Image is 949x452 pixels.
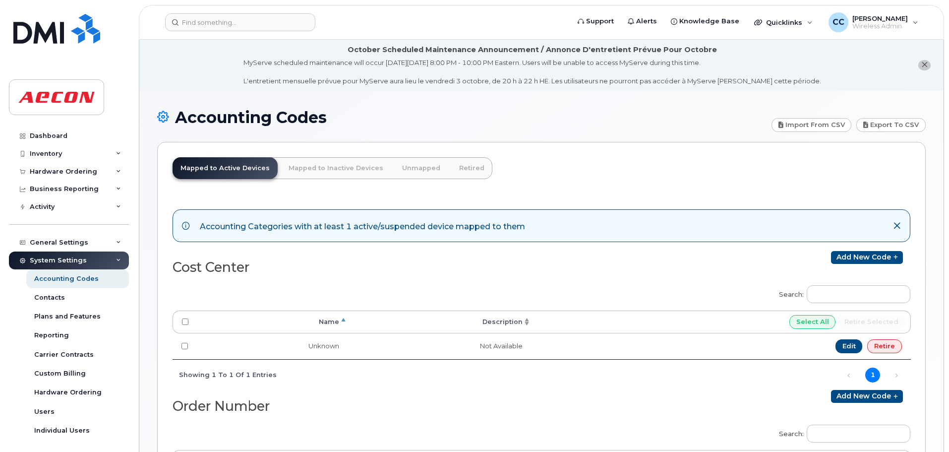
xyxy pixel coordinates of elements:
[889,368,904,383] a: Next
[281,157,391,179] a: Mapped to Inactive Devices
[157,109,767,126] h1: Accounting Codes
[200,219,525,233] div: Accounting Categories with at least 1 active/suspended device mapped to them
[841,368,856,383] a: Previous
[451,157,492,179] a: Retired
[856,118,926,132] a: Export to CSV
[173,157,278,179] a: Mapped to Active Devices
[831,390,903,403] a: Add new code
[807,285,910,303] input: Search:
[835,339,863,353] a: Edit
[906,409,942,445] iframe: Messenger Launcher
[807,425,910,443] input: Search:
[772,279,910,307] label: Search:
[789,315,836,329] input: Select All
[772,418,910,446] label: Search:
[197,311,348,333] th: Name: activate to sort column descending
[197,333,348,359] td: Unknown
[831,251,903,264] a: Add new code
[243,58,821,86] div: MyServe scheduled maintenance will occur [DATE][DATE] 8:00 PM - 10:00 PM Eastern. Users will be u...
[173,399,534,414] h2: Order Number
[348,333,532,359] td: Not Available
[918,60,931,70] button: close notification
[348,311,532,333] th: Description: activate to sort column ascending
[348,45,717,55] div: October Scheduled Maintenance Announcement / Annonce D'entretient Prévue Pour Octobre
[394,157,448,179] a: Unmapped
[173,366,277,383] div: Showing 1 to 1 of 1 entries
[865,368,880,383] a: 1
[867,339,902,353] a: Retire
[771,118,852,132] a: Import from CSV
[173,260,534,275] h2: Cost Center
